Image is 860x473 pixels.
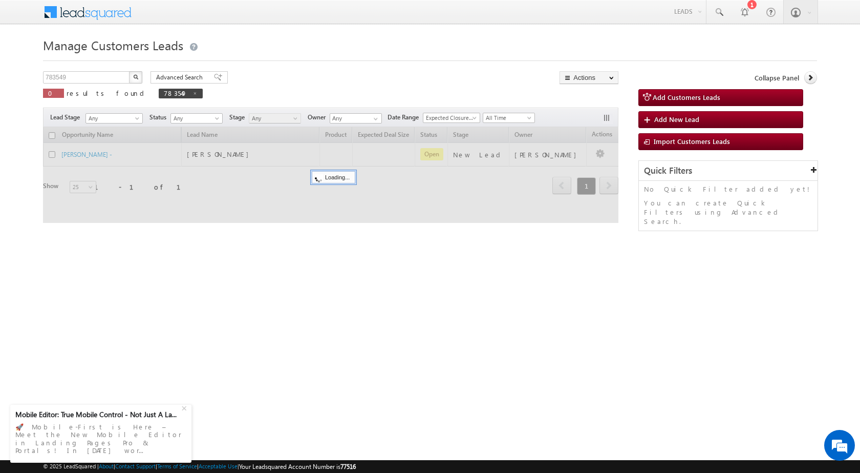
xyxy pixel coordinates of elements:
img: d_60004797649_company_0_60004797649 [17,54,43,67]
span: 783549 [164,89,187,97]
a: Expected Closure Date [423,113,480,123]
span: Any [249,114,298,123]
span: Status [149,113,170,122]
a: Terms of Service [157,463,197,469]
span: Add New Lead [654,115,699,124]
a: Any [170,113,223,124]
span: Any [86,114,139,123]
span: Advanced Search [156,73,206,82]
div: Quick Filters [639,161,818,181]
a: Contact Support [115,463,156,469]
span: Stage [229,113,249,122]
p: You can create Quick Filters using Advanced Search. [644,198,812,226]
span: Your Leadsquared Account Number is [239,463,356,470]
span: Add Customers Leads [653,93,720,101]
div: + [179,401,191,414]
span: Owner [308,113,330,122]
a: Any [249,113,301,124]
button: Actions [560,71,618,84]
span: Import Customers Leads [654,137,730,146]
em: Start Chat [139,316,186,330]
div: 🚀 Mobile-First is Here – Meet the New Mobile Editor in Landing Pages Pro & Portals! In [DATE] wor... [15,420,186,458]
div: Chat with us now [53,54,172,67]
p: No Quick Filter added yet! [644,184,812,194]
a: Show All Items [368,114,381,124]
span: Expected Closure Date [423,113,477,122]
a: All Time [483,113,535,123]
div: Minimize live chat window [168,5,192,30]
span: Collapse Panel [755,73,799,83]
img: Search [133,74,138,79]
span: Date Range [388,113,423,122]
span: 77516 [340,463,356,470]
span: Manage Customers Leads [43,37,183,53]
span: results found [67,89,148,97]
span: 0 [48,89,59,97]
span: © 2025 LeadSquared | | | | | [43,462,356,471]
div: Loading... [312,171,355,183]
span: Lead Stage [50,113,84,122]
a: About [99,463,114,469]
div: Mobile Editor: True Mobile Control - Not Just A La... [15,410,180,419]
textarea: Type your message and hit 'Enter' [13,95,187,307]
input: Type to Search [330,113,382,124]
span: Any [171,114,220,123]
a: Acceptable Use [199,463,238,469]
span: All Time [483,113,532,122]
a: Any [85,113,143,124]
